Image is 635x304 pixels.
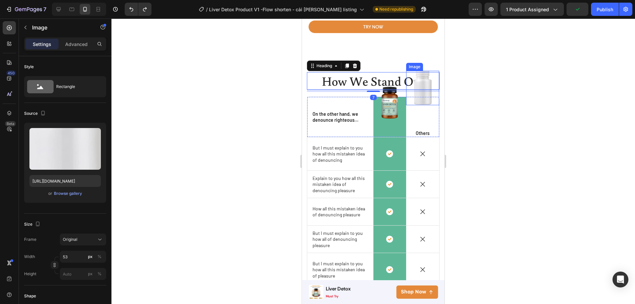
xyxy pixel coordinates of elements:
div: Browse gallery [54,191,82,196]
button: px [96,253,104,261]
button: % [86,253,94,261]
div: Publish [597,6,613,13]
div: Open Intercom Messenger [613,272,628,287]
span: Liver Detox Product V1 -Flow shorten - cải [PERSON_NAME] listing [209,6,357,13]
div: Beta [5,121,16,126]
input: https://example.com/image.jpg [29,175,101,187]
p: Settings [33,41,51,48]
span: Need republishing [379,6,413,12]
iframe: Design area [302,19,444,304]
button: % [86,270,94,278]
div: % [98,271,102,277]
div: Rectangle [56,79,97,94]
div: Shape [24,293,36,299]
div: Undo/Redo [125,3,151,16]
span: 1 product assigned [506,6,549,13]
div: Size [24,220,42,229]
p: Image [32,23,88,31]
input: px% [60,251,106,263]
label: Frame [24,237,36,242]
span: or [48,190,52,197]
div: 450 [6,70,16,76]
button: px [96,270,104,278]
button: Browse gallery [54,190,82,197]
button: Original [60,234,106,245]
div: px [88,271,93,277]
img: preview-image [29,128,101,170]
button: 7 [3,3,49,16]
div: Style [24,64,34,70]
div: % [98,254,102,260]
div: px [88,254,93,260]
span: Original [63,237,77,242]
span: / [206,6,208,13]
div: Source [24,109,47,118]
button: 1 product assigned [500,3,564,16]
input: px% [60,268,106,280]
p: Advanced [65,41,88,48]
label: Height [24,271,36,277]
label: Width [24,254,35,260]
p: 7 [43,5,46,13]
button: Publish [591,3,619,16]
